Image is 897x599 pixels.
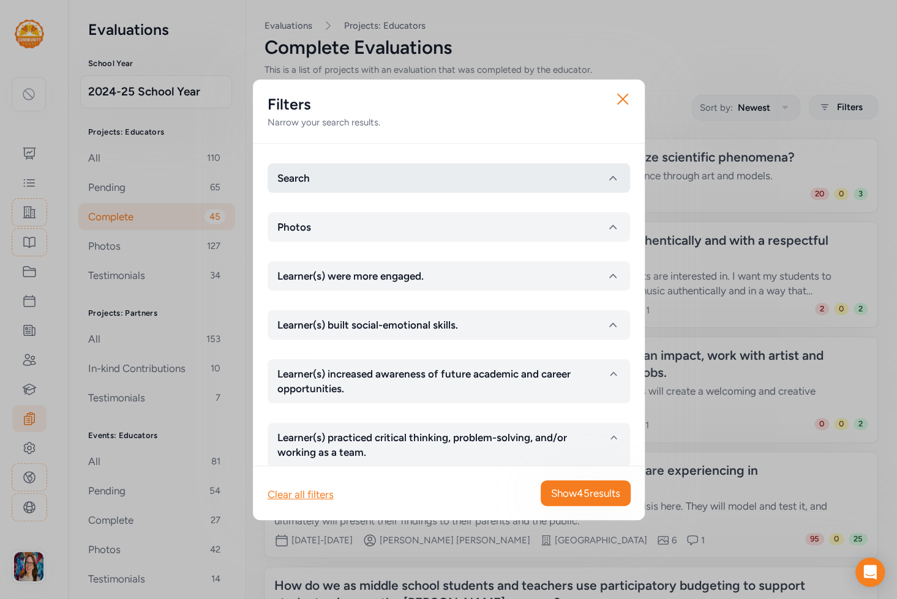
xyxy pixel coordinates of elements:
span: Learner(s) practiced critical thinking, problem-solving, and/or working as a team. [277,430,607,459]
button: Learner(s) practiced critical thinking, problem-solving, and/or working as a team. [268,423,630,467]
button: Show45results [541,480,631,506]
span: Learner(s) built social-emotional skills. [277,318,458,332]
span: Search [277,171,310,185]
div: Narrow your search results. [268,116,630,128]
h2: Filters [268,94,630,114]
div: Open Intercom Messenger [855,557,885,587]
button: Learner(s) increased awareness of future academic and career opportunities. [268,359,630,403]
button: Learner(s) were more engaged. [268,261,630,291]
span: Photos [277,220,311,234]
div: Clear all filters [268,487,334,502]
span: Show 45 results [551,486,620,500]
span: Learner(s) were more engaged. [277,269,424,283]
span: Learner(s) increased awareness of future academic and career opportunities. [277,366,607,396]
button: Learner(s) built social-emotional skills. [268,310,630,340]
button: Photos [268,212,630,242]
button: Search [268,163,630,193]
